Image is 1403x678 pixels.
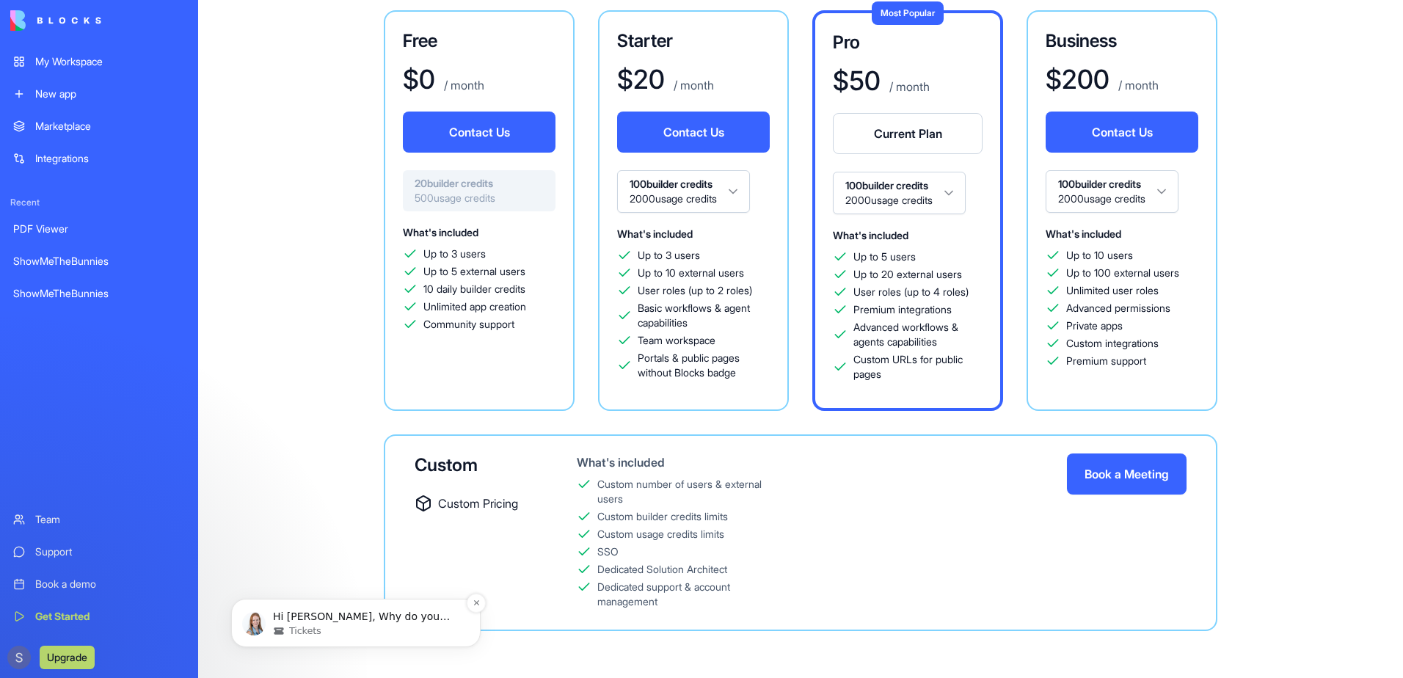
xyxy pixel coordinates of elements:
strong: Ticket Type [15,261,80,273]
div: What's included [577,453,781,471]
span: Custom URLs for public pages [853,352,983,382]
span: What's included [833,229,908,241]
p: / month [671,76,714,94]
p: Trying to upgrade to business plan [15,372,279,387]
span: Tickets [80,118,112,131]
span: 10 daily builder credits [423,282,525,296]
img: ACg8ocJg4p_dPqjhSL03u1SIVTGQdpy5AIiJU7nt3TQW-L-gyDNKzg=s96-c [7,646,31,669]
h1: Trying to upgrade to business plan [42,6,256,44]
h3: Pro [833,31,983,54]
span: Up to 5 users [853,249,916,264]
a: Support [4,537,194,566]
div: Integrations [35,151,185,166]
span: Portals & public pages without Blocks badge [638,351,770,380]
span: Up to 10 users [1066,248,1133,263]
span: User roles (up to 4 roles) [853,285,969,299]
span: Premium support [1066,354,1146,368]
div: Dedicated support & account management [597,580,781,609]
p: We'll notify you once your ticket has an update [26,143,268,156]
span: 500 usage credits [415,191,544,205]
a: Book a demo [4,569,194,599]
h3: Free [403,29,555,53]
a: New app [4,79,194,109]
iframe: Intercom notifications message [209,506,503,671]
div: Dedicated Solution Architect [597,562,727,577]
div: ShowMeTheBunnies [13,254,185,269]
a: Marketplace [4,112,194,141]
a: Integrations [4,144,194,173]
button: Contact Us [403,112,555,153]
span: Up to 100 external users [1066,266,1179,280]
p: / month [886,78,930,95]
img: logo [10,10,101,31]
div: message notification from Michal, 1m ago. Hi Sheila, Why do you need the Business plan? You alrea... [22,92,272,141]
span: Up to 3 users [638,248,700,263]
div: Book a demo [35,577,185,591]
h1: $ 200 [1046,65,1109,94]
span: Team workspace [638,333,715,348]
img: Profile image for Michal [33,106,57,129]
span: Up to 10 external users [638,266,744,280]
div: ShowMeTheBunnies [13,286,185,301]
a: PDF Viewer [4,214,194,244]
button: Current Plan [833,113,983,154]
span: Community support [423,317,514,332]
span: What's included [1046,227,1121,240]
button: Book a Meeting [1067,453,1187,495]
h3: Starter [617,29,770,53]
span: Unlimited app creation [423,299,526,314]
span: Recent [4,197,194,208]
span: Unlimited user roles [1066,283,1159,298]
a: Team [4,505,194,534]
span: Advanced permissions [1066,301,1170,316]
span: Basic workflows & agent capabilities [638,301,770,330]
p: [EMAIL_ADDRESS][DOMAIN_NAME] [29,216,247,232]
button: Contact Us [617,112,770,153]
div: My Workspace [35,54,185,69]
p: Tickets [15,275,279,291]
span: Custom integrations [1066,336,1159,351]
h1: $ 50 [833,66,881,95]
div: Get Started [35,609,185,624]
p: Ticket is created [92,116,202,130]
span: Advanced workflows & agents capabilities [853,320,983,349]
div: PDF Viewer [13,222,185,236]
span: Custom Pricing [438,495,518,512]
div: Custom [415,453,530,477]
div: Custom builder credits limits [597,509,728,524]
span: What's included [403,226,478,238]
button: Dismiss notification [258,87,277,106]
div: Team [35,512,185,527]
div: SSO [597,544,619,559]
span: Private apps [1066,318,1123,333]
div: Support [35,544,185,559]
strong: Ticket ID [15,310,65,321]
strong: Description [15,407,81,418]
a: Get Started [4,602,194,631]
span: 20 builder credits [415,176,544,191]
span: What's included [617,227,693,240]
strong: You will be notified here and by email [29,187,213,214]
p: / month [1115,76,1159,94]
button: Upgrade [40,646,95,669]
span: Hi [PERSON_NAME], Why do you need the Business plan? You already have the custom domain feature i... [64,104,252,189]
span: Up to 5 external users [423,264,525,279]
div: Apparently the only way to get a custom domain with working app is to upgrade to a business plan.... [15,420,279,528]
a: ShowMeTheBunnies [4,247,194,276]
a: My Workspace [4,47,194,76]
a: Upgrade [40,649,95,664]
span: User roles (up to 2 roles) [638,283,752,298]
h1: $ 0 [403,65,435,94]
p: / month [441,76,484,94]
div: Custom usage credits limits [597,527,724,542]
div: Close [258,12,284,38]
div: Marketplace [35,119,185,134]
h3: Business [1046,29,1198,53]
span: Most Popular [881,7,935,18]
span: Up to 3 users [423,247,486,261]
span: Premium integrations [853,302,952,317]
button: go back [10,11,37,39]
button: Contact Us [1046,112,1198,153]
div: New app [35,87,185,101]
a: ShowMeTheBunnies [4,279,194,308]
